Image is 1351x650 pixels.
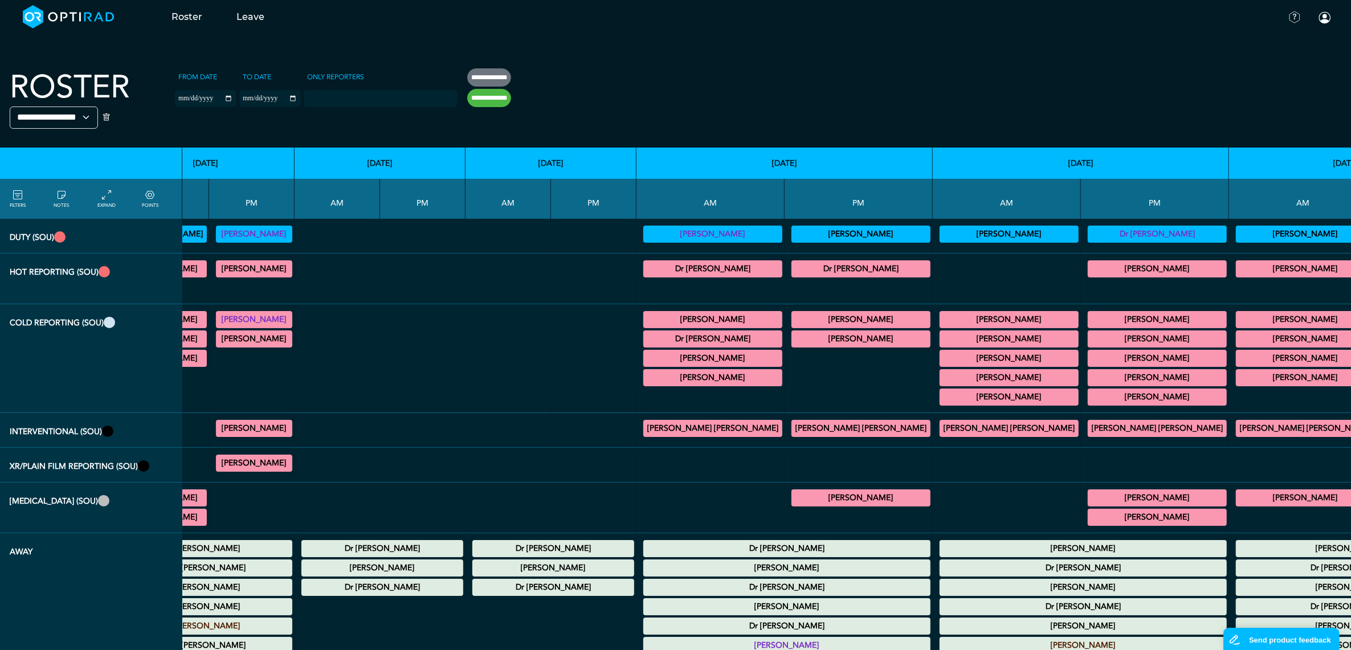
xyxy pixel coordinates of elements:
[472,559,634,577] div: Annual Leave 00:00 - 23:59
[117,148,295,179] th: [DATE]
[304,68,368,85] label: Only Reporters
[124,598,292,615] div: Annual Leave 00:00 - 23:59
[125,600,291,614] summary: [PERSON_NAME]
[940,598,1227,615] div: Annual Leave 00:00 - 23:59
[941,390,1077,404] summary: [PERSON_NAME]
[1088,369,1227,386] div: General CT/General MRI 15:30 - 17:00
[645,227,781,241] summary: [PERSON_NAME]
[643,330,782,348] div: General MRI 10:30 - 13:00
[940,618,1227,635] div: Annual Leave 00:00 - 23:59
[218,422,291,435] summary: [PERSON_NAME]
[793,491,929,505] summary: [PERSON_NAME]
[209,179,295,219] th: PM
[940,330,1079,348] div: General MRI 09:30 - 11:00
[941,580,1225,594] summary: [PERSON_NAME]
[1088,226,1227,243] div: Vetting 13:00 - 17:00
[940,311,1079,328] div: CT Gastrointestinal 09:00 - 11:00
[466,148,636,179] th: [DATE]
[645,542,929,555] summary: Dr [PERSON_NAME]
[645,422,781,435] summary: [PERSON_NAME] [PERSON_NAME]
[941,227,1077,241] summary: [PERSON_NAME]
[645,262,781,276] summary: Dr [PERSON_NAME]
[941,351,1077,365] summary: [PERSON_NAME]
[645,351,781,365] summary: [PERSON_NAME]
[551,179,636,219] th: PM
[643,540,930,557] div: Annual Leave 00:00 - 23:59
[98,189,116,209] a: collapse/expand entries
[216,330,292,348] div: General MRI 14:30 - 17:00
[791,330,930,348] div: General MRI 15:30 - 16:30
[1089,227,1225,241] summary: Dr [PERSON_NAME]
[1088,389,1227,406] div: General CT 16:00 - 17:00
[940,389,1079,406] div: General CT 11:00 - 13:00
[643,420,782,437] div: IR General Diagnostic/IR General Interventional 09:00 - 13:00
[1089,510,1225,524] summary: [PERSON_NAME]
[636,179,785,219] th: AM
[216,420,292,437] div: IR General Interventional/IR General Diagnostic 13:00 - 17:00
[1081,179,1229,219] th: PM
[941,600,1225,614] summary: Dr [PERSON_NAME]
[793,422,929,435] summary: [PERSON_NAME] [PERSON_NAME]
[940,559,1227,577] div: Annual Leave 00:00 - 23:59
[142,189,158,209] a: collapse/expand expected points
[645,371,781,385] summary: [PERSON_NAME]
[1088,489,1227,506] div: FLU General Adult 12:00 - 13:00
[643,369,782,386] div: MRI Neuro 11:30 - 14:00
[124,579,292,596] div: Annual Leave 00:00 - 23:59
[1089,313,1225,326] summary: [PERSON_NAME]
[1088,311,1227,328] div: General MRI/General CT 12:30 - 14:30
[791,311,930,328] div: General CT 14:30 - 15:30
[125,542,291,555] summary: [PERSON_NAME]
[474,542,632,555] summary: Dr [PERSON_NAME]
[23,5,115,28] img: brand-opti-rad-logos-blue-and-white-d2f68631ba2948856bd03f2d395fb146ddc8fb01b4b6e9315ea85fa773367...
[643,260,782,277] div: MRI Trauma & Urgent/CT Trauma & Urgent 09:00 - 13:00
[1089,332,1225,346] summary: [PERSON_NAME]
[301,579,463,596] div: Other Leave 00:00 - 23:59
[124,559,292,577] div: Annual Leave 00:00 - 23:59
[636,148,933,179] th: [DATE]
[216,260,292,277] div: MRI Trauma & Urgent/CT Trauma & Urgent 13:00 - 17:00
[218,227,291,241] summary: [PERSON_NAME]
[940,579,1227,596] div: Annual Leave 00:00 - 23:59
[1089,390,1225,404] summary: [PERSON_NAME]
[1089,371,1225,385] summary: [PERSON_NAME]
[941,561,1225,575] summary: Dr [PERSON_NAME]
[645,600,929,614] summary: [PERSON_NAME]
[793,313,929,326] summary: [PERSON_NAME]
[1088,420,1227,437] div: IR General Diagnostic/IR General Interventional 13:00 - 17:00
[125,580,291,594] summary: [PERSON_NAME]
[1088,330,1227,348] div: MRI MSK/MRI Neuro 13:00 - 15:00
[643,579,930,596] div: Annual Leave 00:00 - 23:59
[645,561,929,575] summary: [PERSON_NAME]
[472,579,634,596] div: Other Leave 00:00 - 23:59
[295,179,380,219] th: AM
[218,262,291,276] summary: [PERSON_NAME]
[295,148,466,179] th: [DATE]
[941,371,1077,385] summary: [PERSON_NAME]
[941,313,1077,326] summary: [PERSON_NAME]
[218,313,291,326] summary: [PERSON_NAME]
[1088,509,1227,526] div: General FLU 14:00 - 17:00
[305,92,362,102] input: null
[793,332,929,346] summary: [PERSON_NAME]
[785,179,933,219] th: PM
[933,148,1229,179] th: [DATE]
[643,559,930,577] div: Annual Leave 00:00 - 23:59
[301,559,463,577] div: Annual Leave 00:00 - 23:59
[940,350,1079,367] div: General CT 09:30 - 10:30
[1088,350,1227,367] div: General CT 14:30 - 16:00
[54,189,69,209] a: show/hide notes
[125,561,291,575] summary: Dr [PERSON_NAME]
[1088,260,1227,277] div: CT Trauma & Urgent/MRI Trauma & Urgent 13:00 - 17:00
[218,332,291,346] summary: [PERSON_NAME]
[940,540,1227,557] div: Annual Leave 00:00 - 23:59
[940,369,1079,386] div: General CT/General MRI 10:00 - 14:00
[303,580,462,594] summary: Dr [PERSON_NAME]
[643,618,930,635] div: Other Leave 00:00 - 23:59
[643,311,782,328] div: General MRI 09:00 - 11:00
[791,226,930,243] div: Vetting (30 PF Points) 13:00 - 17:00
[933,179,1081,219] th: AM
[301,540,463,557] div: Annual Leave 00:00 - 23:59
[793,227,929,241] summary: [PERSON_NAME]
[1089,351,1225,365] summary: [PERSON_NAME]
